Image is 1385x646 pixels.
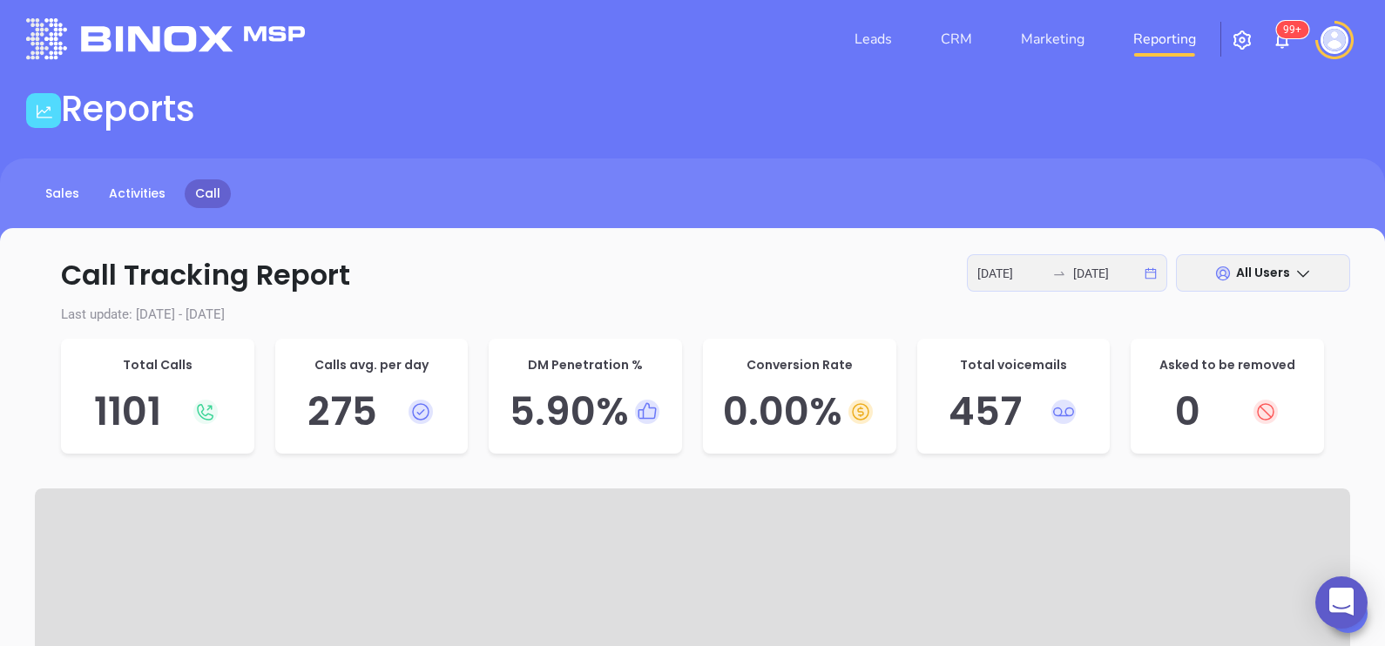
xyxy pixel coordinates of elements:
h5: 457 [935,388,1093,435]
a: Call [185,179,231,208]
input: End date [1073,264,1141,283]
span: All Users [1236,264,1290,281]
p: Calls avg. per day [293,356,451,374]
a: CRM [934,22,979,57]
h5: 5.90 % [506,388,665,435]
img: iconSetting [1232,30,1253,50]
p: Call Tracking Report [35,254,1350,296]
p: Total Calls [78,356,237,374]
a: Activities [98,179,176,208]
h5: 1101 [78,388,237,435]
h5: 0 [1148,388,1307,435]
span: swap-right [1052,266,1066,280]
img: user [1321,26,1348,54]
span: to [1052,266,1066,280]
h5: 275 [293,388,451,435]
h1: Reports [61,88,195,130]
img: logo [26,18,305,59]
a: Marketing [1014,22,1091,57]
p: DM Penetration % [506,356,665,374]
p: Conversion Rate [720,356,879,374]
input: Start date [977,264,1045,283]
p: Asked to be removed [1148,356,1307,374]
a: Leads [848,22,899,57]
a: Reporting [1126,22,1203,57]
a: Sales [35,179,90,208]
p: Total voicemails [935,356,1093,374]
p: Last update: [DATE] - [DATE] [35,305,1350,325]
sup: 102 [1276,21,1308,38]
h5: 0.00 % [720,388,879,435]
img: iconNotification [1272,30,1293,50]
